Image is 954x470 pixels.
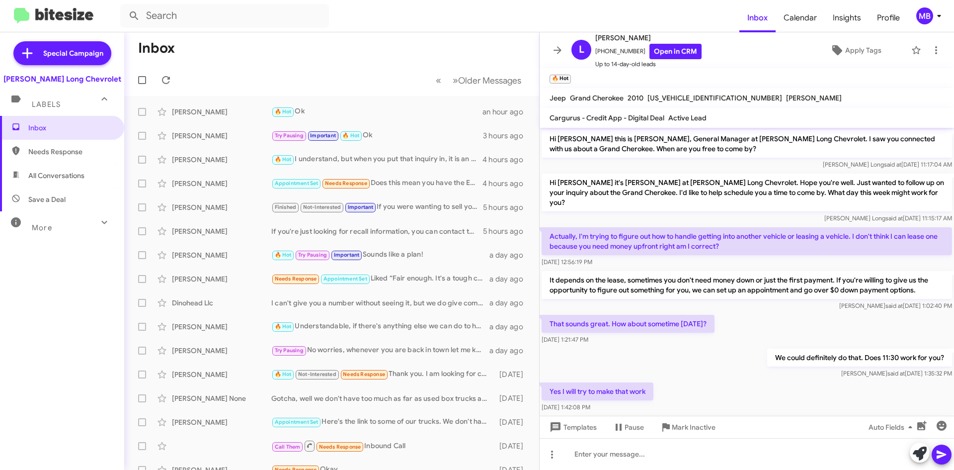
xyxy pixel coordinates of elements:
[275,444,301,450] span: Call Them
[275,108,292,115] span: 🔥 Hot
[271,178,482,189] div: Does this mean you have the Equinox Ev that I was looking for with all of the tax credits???
[275,180,318,187] span: Appointment Set
[825,3,869,32] a: Insights
[120,4,329,28] input: Search
[605,418,652,436] button: Pause
[841,370,952,377] span: [PERSON_NAME] [DATE] 1:35:32 PM
[303,204,341,210] span: Not-Interested
[343,371,385,377] span: Needs Response
[271,106,482,117] div: Ok
[172,298,271,308] div: Dinohead Llc
[172,179,271,188] div: [PERSON_NAME]
[767,349,952,367] p: We could definitely do that. Does 11:30 work for you?
[916,7,933,24] div: MB
[172,274,271,284] div: [PERSON_NAME]
[548,418,597,436] span: Templates
[494,370,531,379] div: [DATE]
[672,418,715,436] span: Mark Inactive
[542,130,952,158] p: Hi [PERSON_NAME] this is [PERSON_NAME], General Manager at [PERSON_NAME] Long Chevrolet. I saw yo...
[275,276,317,282] span: Needs Response
[570,94,624,102] span: Grand Cherokee
[489,346,531,356] div: a day ago
[542,336,588,343] span: [DATE] 1:21:47 PM
[447,70,527,91] button: Next
[845,41,881,59] span: Apply Tags
[494,417,531,427] div: [DATE]
[489,250,531,260] div: a day ago
[172,202,271,212] div: [PERSON_NAME]
[489,274,531,284] div: a day ago
[494,441,531,451] div: [DATE]
[542,271,952,299] p: It depends on the lease, sometimes you don't need money down or just the first payment. If you're...
[32,100,61,109] span: Labels
[649,44,702,59] a: Open in CRM
[271,130,483,141] div: Ok
[494,393,531,403] div: [DATE]
[647,94,782,102] span: [US_VEHICLE_IDENTIFICATION_NUMBER]
[271,321,489,332] div: Understandable, if there's anything else we can do to help you out please let us know!
[550,94,566,102] span: Jeep
[887,370,905,377] span: said at
[275,252,292,258] span: 🔥 Hot
[483,226,531,236] div: 5 hours ago
[342,132,359,139] span: 🔥 Hot
[28,147,113,157] span: Needs Response
[271,440,494,452] div: Inbound Call
[885,302,903,309] span: said at
[579,42,584,58] span: L
[275,156,292,163] span: 🔥 Hot
[275,371,292,377] span: 🔥 Hot
[348,204,374,210] span: Important
[739,3,776,32] span: Inbox
[628,94,643,102] span: 2010
[43,48,103,58] span: Special Campaign
[430,70,527,91] nav: Page navigation example
[172,107,271,117] div: [PERSON_NAME]
[323,276,367,282] span: Appointment Set
[138,40,175,56] h1: Inbox
[839,302,952,309] span: [PERSON_NAME] [DATE] 1:02:40 PM
[28,123,113,133] span: Inbox
[453,74,458,87] span: »
[540,418,605,436] button: Templates
[172,393,271,403] div: [PERSON_NAME] None
[28,171,84,181] span: All Conversations
[482,107,531,117] div: an hour ago
[271,393,494,403] div: Gotcha, well we don't have too much as far as used box trucks and vans go but we may have a few o...
[483,202,531,212] div: 5 hours ago
[271,201,483,213] div: If you were wanting to sell your equinox you may just want to sell it locally do avoid shipping c...
[884,161,901,168] span: said at
[172,417,271,427] div: [PERSON_NAME]
[430,70,447,91] button: Previous
[172,155,271,165] div: [PERSON_NAME]
[786,94,842,102] span: [PERSON_NAME]
[482,179,531,188] div: 4 hours ago
[275,204,297,210] span: Finished
[172,370,271,379] div: [PERSON_NAME]
[436,74,441,87] span: «
[271,154,482,165] div: I understand, but when you put that inquiry in, it is an automated system giving you an estimated...
[13,41,111,65] a: Special Campaign
[824,214,952,222] span: [PERSON_NAME] Long [DATE] 11:15:17 AM
[271,249,489,261] div: Sounds like a plan!
[542,315,715,333] p: That sounds great. How about sometime [DATE]?
[595,32,702,44] span: [PERSON_NAME]
[823,161,952,168] span: [PERSON_NAME] Long [DATE] 11:17:04 AM
[869,3,908,32] span: Profile
[483,131,531,141] div: 3 hours ago
[542,227,952,255] p: Actually, I'm trying to figure out how to handle getting into another vehicle or leasing a vehicl...
[489,298,531,308] div: a day ago
[668,113,707,122] span: Active Lead
[172,322,271,332] div: [PERSON_NAME]
[776,3,825,32] a: Calendar
[550,75,571,84] small: 🔥 Hot
[542,174,952,211] p: Hi [PERSON_NAME] it's [PERSON_NAME] at [PERSON_NAME] Long Chevrolet. Hope you're well. Just wante...
[595,44,702,59] span: [PHONE_NUMBER]
[542,382,653,400] p: Yes I will try to make that work
[885,214,903,222] span: said at
[271,416,494,428] div: Here's the link to some of our trucks. We don't have any new corvettes currently because our Z06 ...
[310,132,336,139] span: Important
[271,298,489,308] div: I can't give you a number without seeing it, but we do give competitive offers. It would definite...
[869,418,916,436] span: Auto Fields
[275,323,292,330] span: 🔥 Hot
